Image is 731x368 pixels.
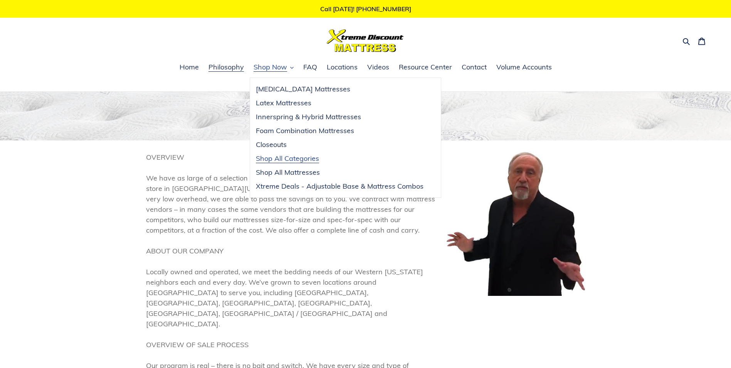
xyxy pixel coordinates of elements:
button: Shop Now [250,62,297,73]
a: Resource Center [395,62,456,73]
span: Closeouts [256,140,287,149]
a: Latex Mattresses [250,96,429,110]
a: Closeouts [250,138,429,152]
span: Xtreme Deals - Adjustable Base & Mattress Combos [256,182,423,191]
a: Philosophy [205,62,248,73]
a: Locations [323,62,361,73]
span: FAQ [303,62,317,72]
a: Home [176,62,203,73]
a: Shop All Mattresses [250,165,429,179]
span: Latex Mattresses [256,98,311,108]
span: Locations [327,62,358,72]
span: Foam Combination Mattresses [256,126,354,135]
span: Home [180,62,199,72]
a: Videos [363,62,393,73]
span: Volume Accounts [496,62,552,72]
a: Xtreme Deals - Adjustable Base & Mattress Combos [250,179,429,193]
span: Shop Now [254,62,287,72]
span: Shop All Categories [256,154,319,163]
span: Contact [462,62,487,72]
span: Resource Center [399,62,452,72]
a: Contact [458,62,491,73]
span: [MEDICAL_DATA] Mattresses [256,84,350,94]
a: Shop All Categories [250,152,429,165]
span: Philosophy [208,62,244,72]
a: Volume Accounts [492,62,556,73]
a: Foam Combination Mattresses [250,124,429,138]
a: Innerspring & Hybrid Mattresses [250,110,429,124]
span: Videos [367,62,389,72]
a: [MEDICAL_DATA] Mattresses [250,82,429,96]
span: Innerspring & Hybrid Mattresses [256,112,361,122]
img: Xtreme Discount Mattress [327,29,404,52]
a: FAQ [299,62,321,73]
span: Shop All Mattresses [256,168,320,177]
